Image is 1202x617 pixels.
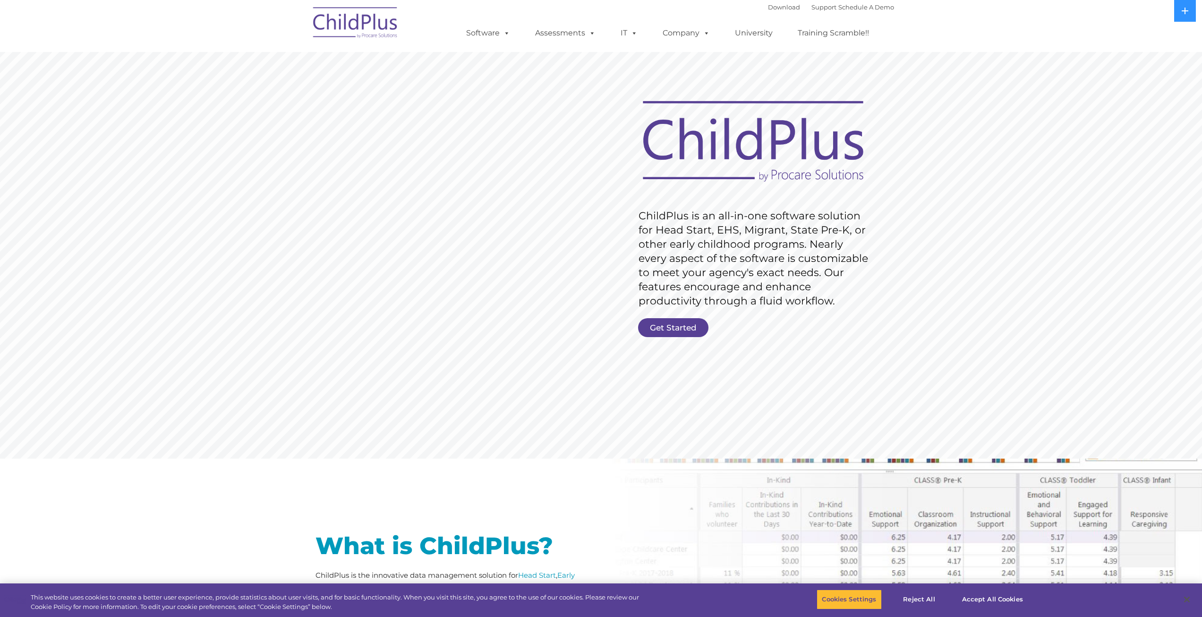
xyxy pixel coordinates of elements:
button: Reject All [890,590,949,609]
a: Training Scramble!! [788,24,878,43]
button: Cookies Settings [817,590,881,609]
a: Download [768,3,800,11]
div: This website uses cookies to create a better user experience, provide statistics about user visit... [31,593,661,611]
a: IT [611,24,647,43]
a: Schedule A Demo [838,3,894,11]
font: | [768,3,894,11]
a: Company [653,24,719,43]
a: Assessments [526,24,605,43]
button: Accept All Cookies [957,590,1028,609]
button: Close [1176,589,1197,610]
img: ChildPlus by Procare Solutions [308,0,403,48]
a: Software [457,24,520,43]
a: University [725,24,782,43]
a: Head Start [518,571,556,580]
a: Get Started [638,318,708,337]
a: Early Head Start [315,571,575,591]
rs-layer: ChildPlus is an all-in-one software solution for Head Start, EHS, Migrant, State Pre-K, or other ... [639,209,873,308]
h1: What is ChildPlus? [315,534,594,558]
a: Support [811,3,836,11]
